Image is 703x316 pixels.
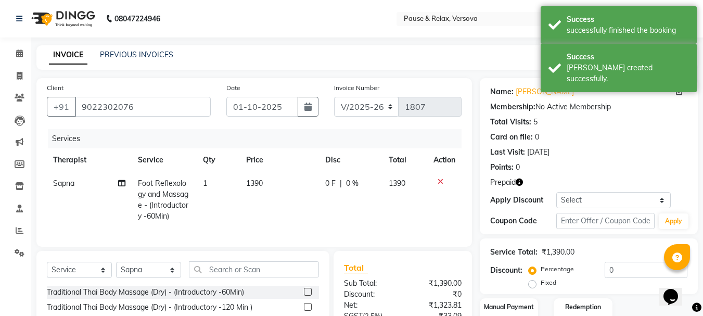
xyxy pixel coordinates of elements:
span: 1390 [389,179,405,188]
div: Apply Discount [490,195,556,206]
div: Discount: [336,289,403,300]
span: 1390 [246,179,263,188]
label: Redemption [565,302,601,312]
input: Enter Offer / Coupon Code [556,213,655,229]
label: Manual Payment [484,302,534,312]
div: 5 [533,117,538,128]
div: Name: [490,86,514,97]
th: Action [427,148,462,172]
a: [PERSON_NAME] [516,86,574,97]
div: Total Visits: [490,117,531,128]
span: 1 [203,179,207,188]
button: Apply [659,213,688,229]
span: Sapna [53,179,74,188]
a: INVOICE [49,46,87,65]
div: Success [567,52,689,62]
div: 0 [516,162,520,173]
input: Search by Name/Mobile/Email/Code [75,97,211,117]
th: Therapist [47,148,132,172]
div: Last Visit: [490,147,525,158]
b: 08047224946 [114,4,160,33]
span: Prepaid [490,177,516,188]
th: Disc [319,148,382,172]
label: Fixed [541,278,556,287]
button: +91 [47,97,76,117]
th: Price [240,148,319,172]
div: Services [48,129,469,148]
div: Points: [490,162,514,173]
div: Traditional Thai Body Massage (Dry) - (Introductory -120 Min ) [47,302,252,313]
label: Date [226,83,240,93]
div: Success [567,14,689,25]
th: Qty [197,148,240,172]
iframe: chat widget [659,274,693,306]
img: logo [27,4,98,33]
span: | [340,178,342,189]
div: Discount: [490,265,522,276]
th: Service [132,148,197,172]
div: [DATE] [527,147,549,158]
div: successfully finished the booking [567,25,689,36]
div: ₹1,390.00 [542,247,574,258]
div: ₹1,390.00 [403,278,469,289]
div: 0 [535,132,539,143]
label: Invoice Number [334,83,379,93]
span: 0 F [325,178,336,189]
span: Total [344,262,368,273]
div: ₹1,323.81 [403,300,469,311]
div: Coupon Code [490,216,556,226]
div: Sub Total: [336,278,403,289]
div: No Active Membership [490,102,687,112]
div: Net: [336,300,403,311]
th: Total [382,148,427,172]
label: Client [47,83,63,93]
div: Traditional Thai Body Massage (Dry) - (Introductory -60Min) [47,287,244,298]
div: Service Total: [490,247,538,258]
a: PREVIOUS INVOICES [100,50,173,59]
div: Membership: [490,102,535,112]
div: Bill created successfully. [567,62,689,84]
span: 0 % [346,178,359,189]
span: Foot Reflexology and Massage - (Introductory -60Min) [138,179,188,221]
input: Search or Scan [189,261,319,277]
div: ₹0 [403,289,469,300]
label: Percentage [541,264,574,274]
div: Card on file: [490,132,533,143]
